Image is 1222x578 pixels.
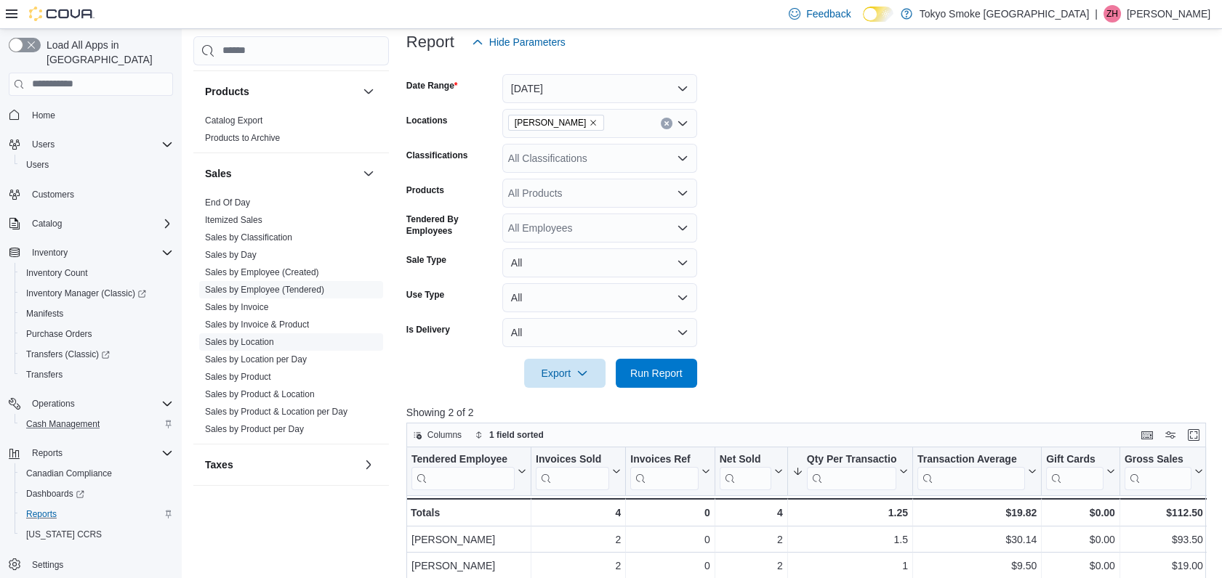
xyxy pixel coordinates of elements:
[32,447,63,459] span: Reports
[205,249,257,261] span: Sales by Day
[205,372,271,382] a: Sales by Product
[15,414,179,434] button: Cash Management
[719,452,771,466] div: Net Sold
[792,557,908,574] div: 1
[205,84,357,99] button: Products
[26,444,173,462] span: Reports
[3,243,179,263] button: Inventory
[502,318,697,347] button: All
[15,504,179,524] button: Reports
[205,115,262,126] a: Catalog Export
[1046,557,1115,574] div: $0.00
[205,423,304,435] span: Sales by Product per Day
[205,197,250,208] span: End Of Day
[3,105,179,126] button: Home
[1106,5,1118,23] span: ZH
[616,359,697,388] button: Run Report
[205,84,249,99] h3: Products
[1125,557,1203,574] div: $19.00
[920,5,1090,23] p: Tokyo Smoke [GEOGRAPHIC_DATA]
[20,156,55,174] a: Users
[677,152,688,164] button: Open list of options
[26,444,68,462] button: Reports
[406,80,458,91] label: Date Range
[536,452,609,466] div: Invoices Sold
[26,159,49,171] span: Users
[20,285,152,302] a: Inventory Manager (Classic)
[411,557,526,574] div: [PERSON_NAME]
[1125,504,1203,521] div: $112.50
[677,118,688,129] button: Open list of options
[20,465,173,482] span: Canadian Compliance
[26,136,60,153] button: Users
[26,328,92,340] span: Purchase Orders
[205,371,271,383] span: Sales by Product
[1046,531,1115,548] div: $0.00
[32,189,74,200] span: Customers
[205,389,315,399] a: Sales by Product & Location
[3,213,179,234] button: Catalog
[792,531,908,548] div: 1.5
[20,526,108,543] a: [US_STATE] CCRS
[411,504,526,521] div: Totals
[515,115,587,130] span: [PERSON_NAME]
[20,264,173,282] span: Inventory Count
[20,325,173,343] span: Purchase Orders
[1162,426,1179,444] button: Display options
[406,115,448,126] label: Locations
[524,359,606,388] button: Export
[20,505,63,523] a: Reports
[536,452,621,489] button: Invoices Sold
[630,452,698,466] div: Invoices Ref
[26,215,173,232] span: Catalog
[411,452,515,466] div: Tendered Employee
[1125,452,1191,489] div: Gross Sales
[26,106,173,124] span: Home
[205,267,319,277] a: Sales by Employee (Created)
[917,504,1037,521] div: $19.82
[26,395,173,412] span: Operations
[15,283,179,304] a: Inventory Manager (Classic)
[193,112,389,152] div: Products
[26,136,173,153] span: Users
[26,395,81,412] button: Operations
[720,531,783,548] div: 2
[502,74,697,103] button: [DATE]
[411,452,526,489] button: Tendered Employee
[1125,452,1191,466] div: Gross Sales
[205,457,233,472] h3: Taxes
[406,213,497,237] label: Tendered By Employees
[205,319,309,330] span: Sales by Invoice & Product
[26,185,173,203] span: Customers
[406,150,468,161] label: Classifications
[20,305,69,322] a: Manifests
[406,405,1215,420] p: Showing 2 of 2
[32,139,55,150] span: Users
[15,304,179,324] button: Manifests
[863,7,893,22] input: Dark Mode
[489,35,566,49] span: Hide Parameters
[536,531,621,548] div: 2
[41,38,173,67] span: Load All Apps in [GEOGRAPHIC_DATA]
[917,531,1037,548] div: $30.14
[26,288,146,299] span: Inventory Manager (Classic)
[26,508,57,520] span: Reports
[806,452,896,489] div: Qty Per Transaction
[589,118,598,127] button: Remove Brandon Victoria from selection in this group
[406,324,450,335] label: Is Delivery
[406,254,446,266] label: Sale Type
[917,452,1025,489] div: Transaction Average
[466,28,571,57] button: Hide Parameters
[26,349,110,360] span: Transfers (Classic)
[630,452,710,489] button: Invoices Ref
[20,485,173,502] span: Dashboards
[411,531,526,548] div: [PERSON_NAME]
[427,429,462,441] span: Columns
[1046,452,1104,489] div: Gift Card Sales
[26,244,73,261] button: Inventory
[26,468,112,479] span: Canadian Compliance
[205,232,292,243] span: Sales by Classification
[20,325,98,343] a: Purchase Orders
